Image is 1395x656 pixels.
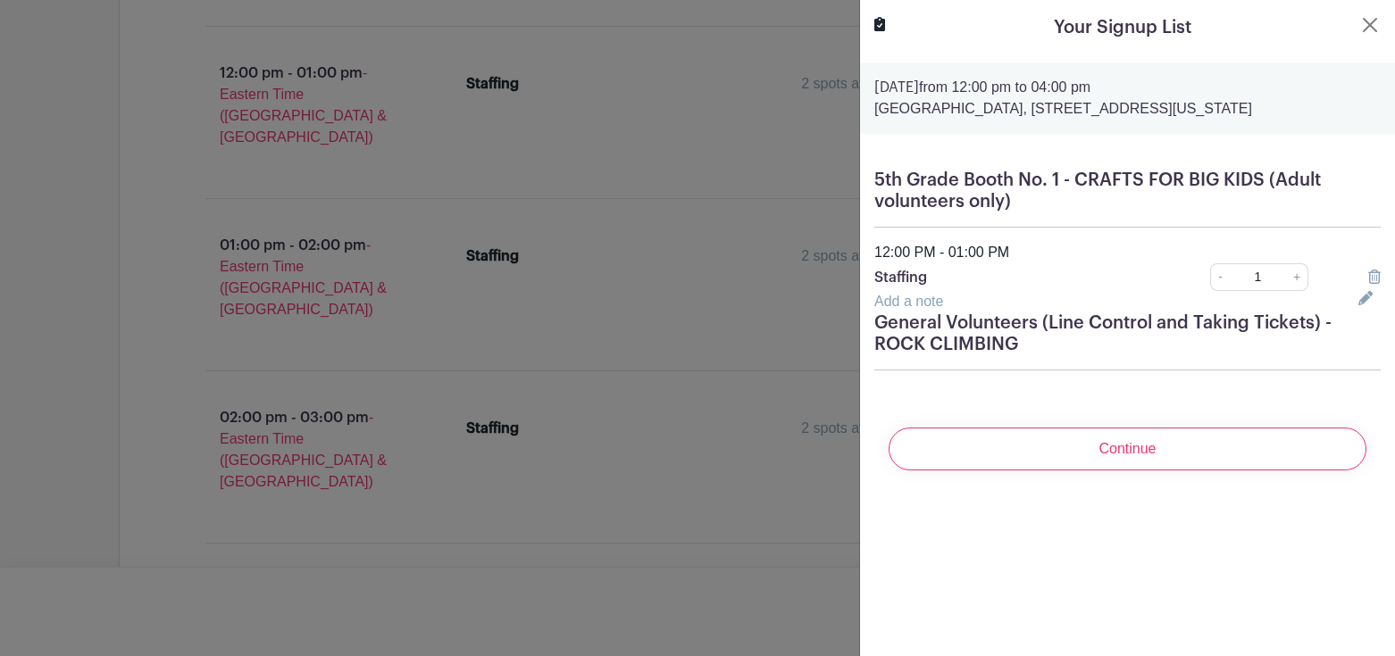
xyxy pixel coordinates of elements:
p: from 12:00 pm to 04:00 pm [874,77,1381,98]
p: Staffing [874,267,1161,288]
button: Close [1359,14,1381,36]
h5: General Volunteers (Line Control and Taking Tickets) - ROCK CLIMBING [874,312,1381,355]
a: Add a note [874,294,943,309]
input: Continue [889,428,1366,470]
div: 12:00 PM - 01:00 PM [864,242,1391,263]
p: [GEOGRAPHIC_DATA], [STREET_ADDRESS][US_STATE] [874,98,1381,120]
a: + [1286,263,1308,291]
a: - [1210,263,1230,291]
h5: 5th Grade Booth No. 1 - CRAFTS FOR BIG KIDS (Adult volunteers only) [874,170,1381,212]
strong: [DATE] [874,80,919,95]
h5: Your Signup List [1054,14,1191,41]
